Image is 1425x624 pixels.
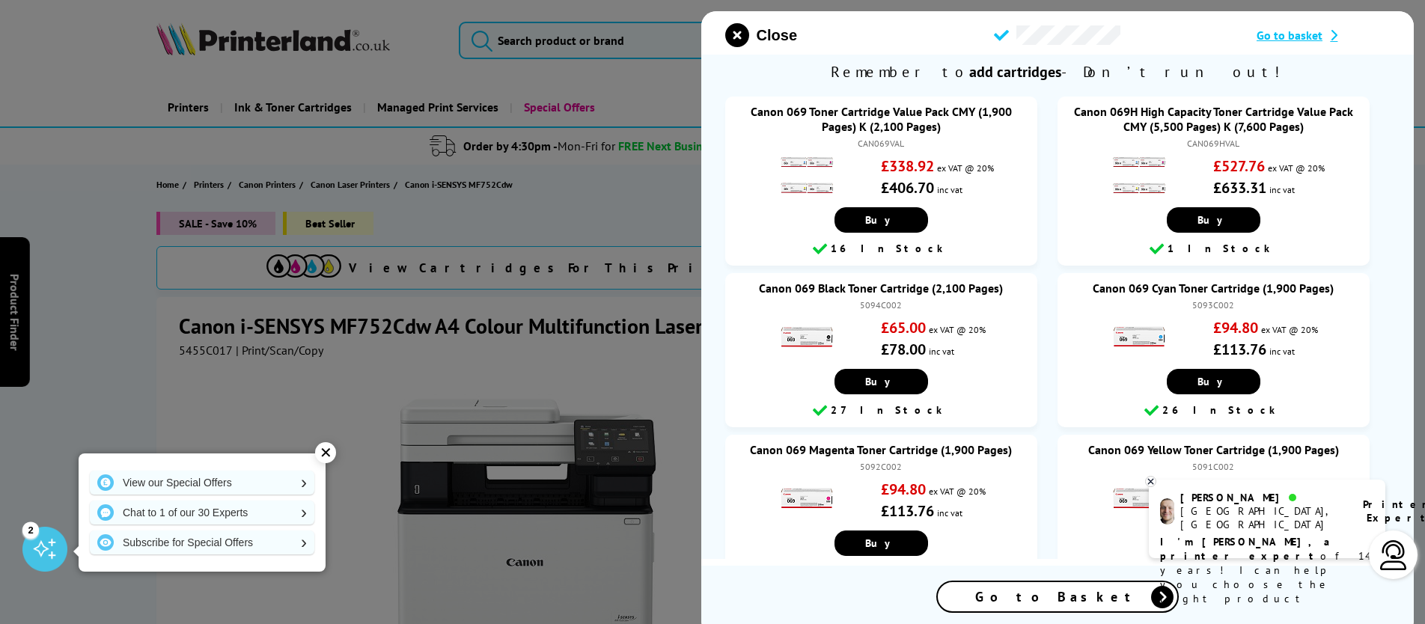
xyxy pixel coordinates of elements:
[1379,540,1409,570] img: user-headset-light.svg
[1065,402,1362,420] div: 26 In Stock
[1197,375,1230,388] span: Buy
[969,62,1061,82] b: add cartridges
[1160,535,1374,606] p: of 14 years! I can help you choose the right product
[751,104,1012,134] a: Canon 069 Toner Cartridge Value Pack CMY (1,900 Pages) K (2,100 Pages)
[740,299,1022,311] div: 5094C002
[865,213,897,227] span: Buy
[1270,184,1296,195] span: inc vat
[975,588,1140,605] span: Go to Basket
[1214,340,1267,359] strong: £113.76
[1072,299,1355,311] div: 5093C002
[936,581,1179,613] a: Go to Basket
[740,138,1022,149] div: CAN069VAL
[1180,491,1344,504] div: [PERSON_NAME]
[725,23,797,47] button: close modal
[938,507,963,519] span: inc vat
[930,324,986,335] span: ex VAT @ 20%
[882,340,927,359] strong: £78.00
[1093,281,1334,296] a: Canon 069 Cyan Toner Cartridge (1,900 Pages)
[1113,311,1165,363] img: Canon 069 Cyan Toner Cartridge (1,900 Pages)
[1269,162,1325,174] span: ex VAT @ 20%
[930,486,986,497] span: ex VAT @ 20%
[751,442,1013,457] a: Canon 069 Magenta Toner Cartridge (1,900 Pages)
[882,318,927,337] strong: £65.00
[1113,149,1165,201] img: Canon 069H High Capacity Toner Cartridge Value Pack CMY (5,500 Pages) K (7,600 Pages)
[781,311,833,363] img: Canon 069 Black Toner Cartridge (2,100 Pages)
[938,184,963,195] span: inc vat
[781,472,833,524] img: Canon 069 Magenta Toner Cartridge (1,900 Pages)
[865,536,897,550] span: Buy
[1214,318,1259,337] strong: £94.80
[90,501,314,524] a: Chat to 1 of our 30 Experts
[930,346,955,357] span: inc vat
[781,149,833,201] img: Canon 069 Toner Cartridge Value Pack CMY (1,900 Pages) K (2,100 Pages)
[882,156,935,176] strong: £338.92
[882,178,935,198] strong: £406.70
[1088,442,1339,457] a: Canon 069 Yellow Toner Cartridge (1,900 Pages)
[90,471,314,495] a: View our Special Offers
[1214,178,1267,198] strong: £633.31
[1160,498,1174,524] img: ashley-livechat.png
[865,375,897,388] span: Buy
[882,501,935,521] strong: £113.76
[733,240,1030,258] div: 16 In Stock
[760,281,1004,296] a: Canon 069 Black Toner Cartridge (2,100 Pages)
[740,461,1022,472] div: 5092C002
[1214,156,1266,176] strong: £527.76
[22,521,39,538] div: 2
[1197,213,1230,227] span: Buy
[1065,240,1362,258] div: 1 In Stock
[1262,324,1319,335] span: ex VAT @ 20%
[1180,504,1344,531] div: [GEOGRAPHIC_DATA], [GEOGRAPHIC_DATA]
[1270,346,1296,357] span: inc vat
[1160,535,1334,563] b: I'm [PERSON_NAME], a printer expert
[882,480,927,499] strong: £94.80
[1072,138,1355,149] div: CAN069HVAL
[938,162,995,174] span: ex VAT @ 20%
[757,27,797,44] span: Close
[1072,461,1355,472] div: 5091C002
[701,55,1414,89] span: Remember to - Don’t run out!
[1074,104,1353,134] a: Canon 069H High Capacity Toner Cartridge Value Pack CMY (5,500 Pages) K (7,600 Pages)
[1257,28,1390,43] a: Go to basket
[1113,472,1165,524] img: Canon 069 Yellow Toner Cartridge (1,900 Pages)
[1257,28,1322,43] span: Go to basket
[90,530,314,554] a: Subscribe for Special Offers
[315,442,336,463] div: ✕
[733,402,1030,420] div: 27 In Stock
